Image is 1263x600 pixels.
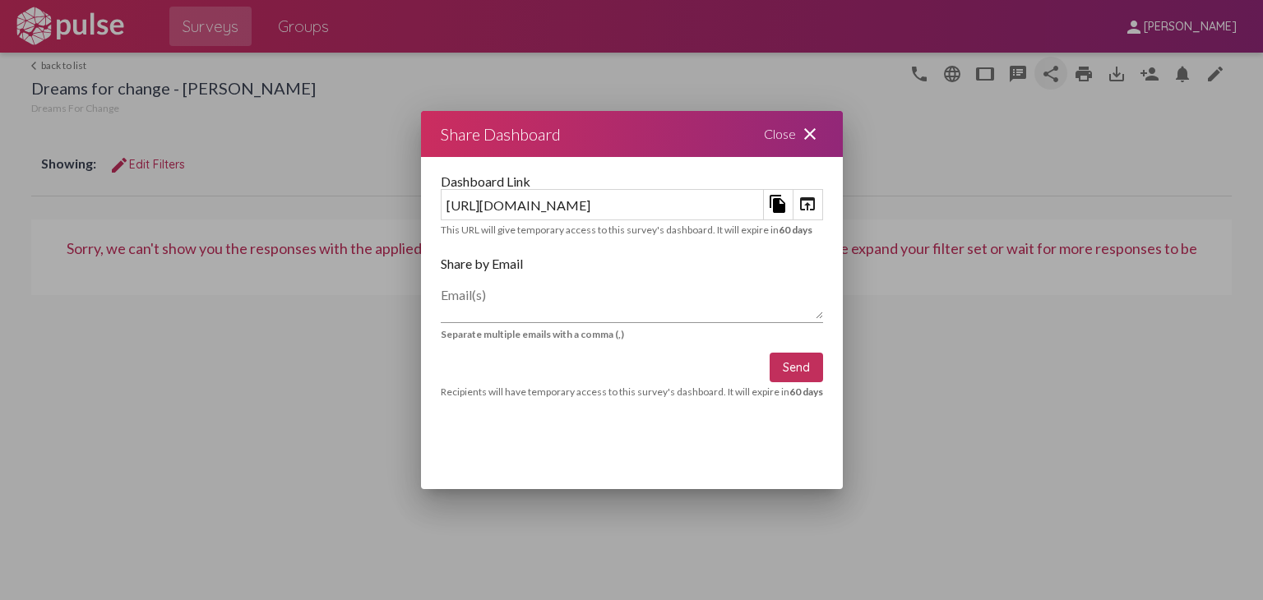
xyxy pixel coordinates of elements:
[441,328,624,340] strong: Separate multiple emails with a comma (,)
[779,224,812,236] b: 60 days
[770,353,823,382] button: Send
[783,360,810,375] span: Send
[441,121,561,147] div: Share Dashboard
[744,111,843,157] div: Close
[441,224,823,236] div: This URL will give temporary access to this survey's dashboard. It will expire in
[800,124,820,144] mat-icon: close
[798,194,817,214] mat-icon: open_in_browser
[441,385,823,398] div: Recipients will have temporary access to this survey's dashboard. It will expire in
[441,173,823,189] div: Dashboard Link
[441,256,823,271] div: Share by Email
[768,194,788,214] mat-icon: file_copy
[442,192,763,218] div: [URL][DOMAIN_NAME]
[789,385,823,398] b: 60 days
